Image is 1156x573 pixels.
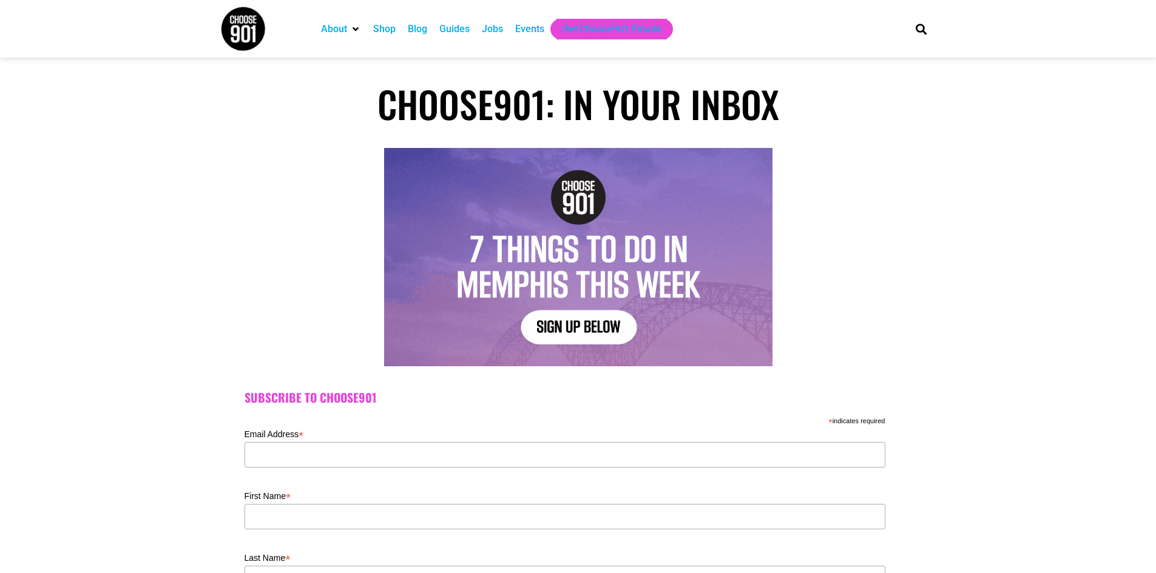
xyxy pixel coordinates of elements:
[245,426,885,440] label: Email Address
[245,549,885,564] label: Last Name
[315,19,895,39] nav: Main nav
[482,22,503,36] a: Jobs
[408,22,427,36] a: Blog
[315,19,367,39] div: About
[373,22,396,36] a: Shop
[563,22,661,36] a: Get Choose901 Emails
[245,390,912,405] h2: Subscribe to Choose901
[384,148,772,366] img: Text graphic with "Choose 901" logo. Reads: "7 Things to Do in Memphis This Week. Sign Up Below."...
[439,22,470,36] a: Guides
[911,19,931,39] div: Search
[515,22,544,36] a: Events
[245,414,885,426] div: indicates required
[245,488,885,502] label: First Name
[220,82,936,126] h1: Choose901: In Your Inbox
[321,22,347,36] a: About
